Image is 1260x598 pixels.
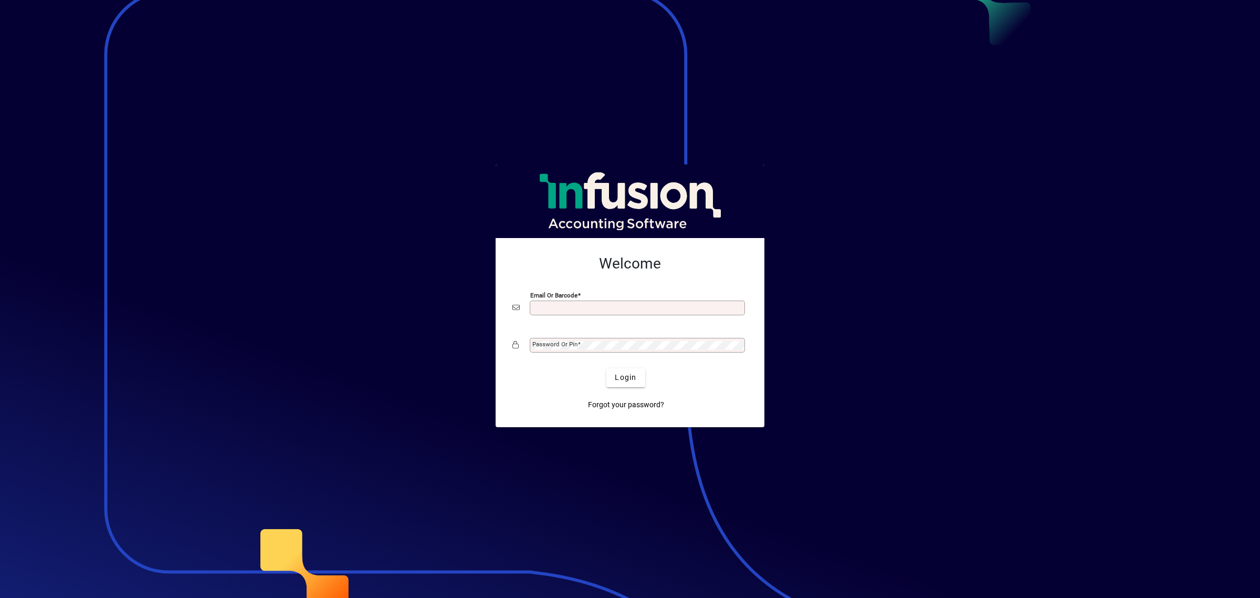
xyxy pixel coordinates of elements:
span: Login [615,372,636,383]
mat-label: Email or Barcode [530,291,577,298]
h2: Welcome [512,255,748,273]
span: Forgot your password? [588,399,664,410]
mat-label: Password or Pin [532,341,577,348]
a: Forgot your password? [584,396,668,415]
button: Login [606,368,645,387]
